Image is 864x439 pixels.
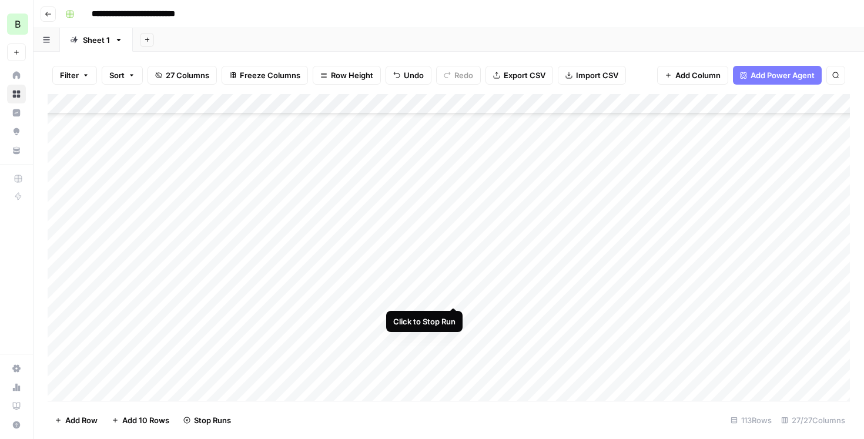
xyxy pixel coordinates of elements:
[313,66,381,85] button: Row Height
[240,69,300,81] span: Freeze Columns
[7,9,26,39] button: Workspace: Blindspot
[15,17,21,31] span: B
[194,414,231,426] span: Stop Runs
[504,69,545,81] span: Export CSV
[105,411,176,430] button: Add 10 Rows
[386,66,431,85] button: Undo
[485,66,553,85] button: Export CSV
[657,66,728,85] button: Add Column
[751,69,815,81] span: Add Power Agent
[393,316,456,327] div: Click to Stop Run
[733,66,822,85] button: Add Power Agent
[7,415,26,434] button: Help + Support
[109,69,125,81] span: Sort
[7,122,26,141] a: Opportunities
[122,414,169,426] span: Add 10 Rows
[222,66,308,85] button: Freeze Columns
[776,411,850,430] div: 27/27 Columns
[454,69,473,81] span: Redo
[558,66,626,85] button: Import CSV
[7,378,26,397] a: Usage
[83,34,110,46] div: Sheet 1
[404,69,424,81] span: Undo
[7,85,26,103] a: Browse
[726,411,776,430] div: 113 Rows
[102,66,143,85] button: Sort
[166,69,209,81] span: 27 Columns
[52,66,97,85] button: Filter
[7,103,26,122] a: Insights
[7,397,26,415] a: Learning Hub
[176,411,238,430] button: Stop Runs
[7,141,26,160] a: Your Data
[331,69,373,81] span: Row Height
[7,359,26,378] a: Settings
[60,28,133,52] a: Sheet 1
[576,69,618,81] span: Import CSV
[65,414,98,426] span: Add Row
[7,66,26,85] a: Home
[148,66,217,85] button: 27 Columns
[436,66,481,85] button: Redo
[60,69,79,81] span: Filter
[675,69,721,81] span: Add Column
[48,411,105,430] button: Add Row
